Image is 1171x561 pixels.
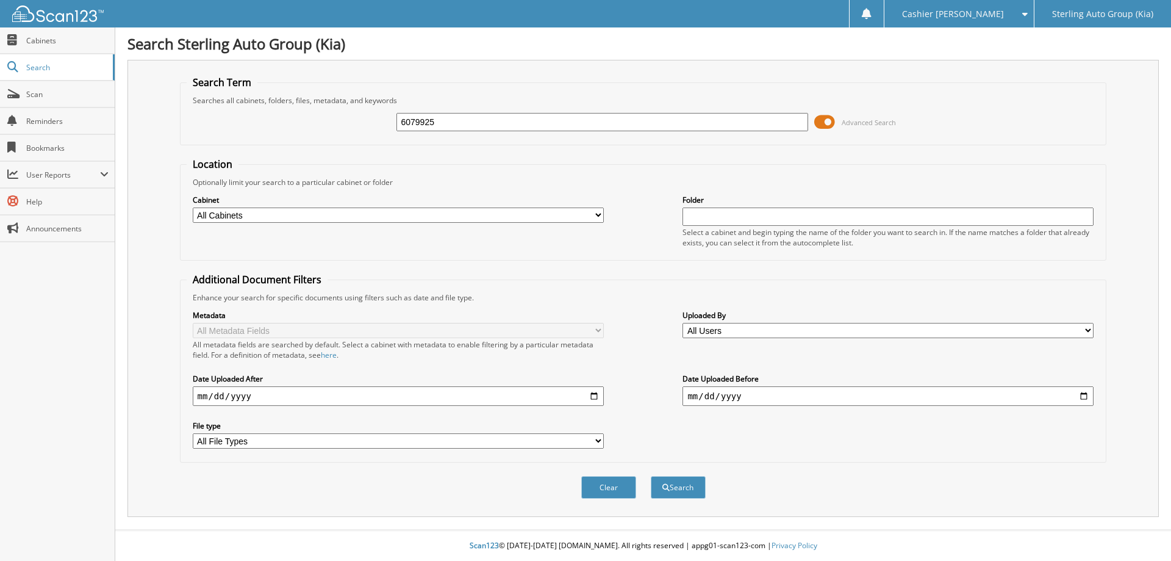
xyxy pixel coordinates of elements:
span: Help [26,197,109,207]
button: Search [651,476,706,499]
legend: Location [187,157,238,171]
div: © [DATE]-[DATE] [DOMAIN_NAME]. All rights reserved | appg01-scan123-com | [115,531,1171,561]
input: end [682,386,1094,406]
label: Folder [682,195,1094,205]
div: Select a cabinet and begin typing the name of the folder you want to search in. If the name match... [682,227,1094,248]
div: All metadata fields are searched by default. Select a cabinet with metadata to enable filtering b... [193,339,604,360]
a: here [321,350,337,360]
span: User Reports [26,170,100,180]
label: Metadata [193,310,604,320]
span: Reminders [26,116,109,126]
span: Scan123 [470,540,499,551]
button: Clear [581,476,636,499]
span: Search [26,62,107,73]
legend: Additional Document Filters [187,273,328,286]
label: Date Uploaded Before [682,374,1094,384]
label: Cabinet [193,195,604,205]
legend: Search Term [187,76,257,89]
div: Optionally limit your search to a particular cabinet or folder [187,177,1100,187]
span: Announcements [26,223,109,234]
div: Enhance your search for specific documents using filters such as date and file type. [187,292,1100,303]
div: Searches all cabinets, folders, files, metadata, and keywords [187,95,1100,106]
span: Cabinets [26,35,109,46]
label: File type [193,421,604,431]
label: Uploaded By [682,310,1094,320]
input: start [193,386,604,406]
span: Sterling Auto Group (Kia) [1052,10,1153,18]
a: Privacy Policy [772,540,817,551]
span: Cashier [PERSON_NAME] [902,10,1004,18]
h1: Search Sterling Auto Group (Kia) [127,34,1159,54]
span: Bookmarks [26,143,109,153]
span: Scan [26,89,109,100]
img: scan123-logo-white.svg [12,5,104,22]
span: Advanced Search [842,118,896,127]
iframe: Chat Widget [1110,502,1171,561]
label: Date Uploaded After [193,374,604,384]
